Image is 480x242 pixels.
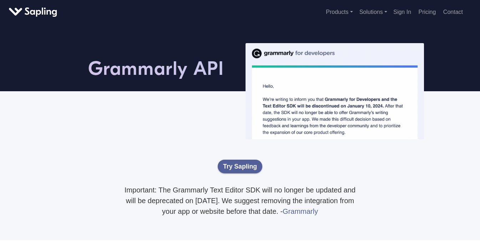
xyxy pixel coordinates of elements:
a: Grammarly [283,207,318,215]
a: Contact [440,6,466,18]
img: Grammarly SDK Deprecation Notice [246,43,424,140]
a: Try Sapling [218,160,262,173]
a: Pricing [416,6,439,18]
a: Sign In [390,6,414,18]
h1: Grammarly API [88,35,224,81]
a: Products [326,9,353,15]
a: Solutions [359,9,387,15]
p: Important: The Grammarly Text Editor SDK will no longer be updated and will be deprecated on [DAT... [119,185,362,217]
